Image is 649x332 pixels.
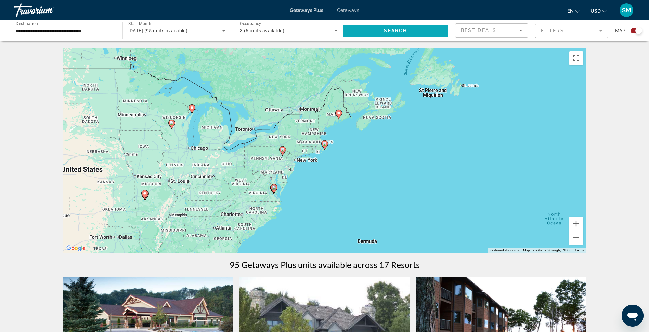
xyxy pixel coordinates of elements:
[535,23,608,38] button: Filter
[240,21,261,26] span: Occupancy
[490,248,519,253] button: Keyboard shortcuts
[240,28,284,33] span: 3 (6 units available)
[343,25,449,37] button: Search
[569,231,583,245] button: Zoom out
[615,26,625,36] span: Map
[569,51,583,65] button: Toggle fullscreen view
[575,248,584,252] a: Terms (opens in new tab)
[128,28,188,33] span: [DATE] (95 units available)
[461,26,522,34] mat-select: Sort by
[65,244,87,253] img: Google
[384,28,407,33] span: Search
[622,7,631,14] span: SM
[622,305,644,327] iframe: Button to launch messaging window
[567,6,580,16] button: Change language
[337,8,359,13] a: Getaways
[590,6,607,16] button: Change currency
[230,260,420,270] h1: 95 Getaways Plus units available across 17 Resorts
[567,8,574,14] span: en
[461,28,496,33] span: Best Deals
[523,248,571,252] span: Map data ©2025 Google, INEGI
[569,217,583,231] button: Zoom in
[16,21,38,26] span: Destination
[618,3,635,17] button: User Menu
[590,8,601,14] span: USD
[128,21,151,26] span: Start Month
[290,8,323,13] a: Getaways Plus
[14,1,82,19] a: Travorium
[65,244,87,253] a: Open this area in Google Maps (opens a new window)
